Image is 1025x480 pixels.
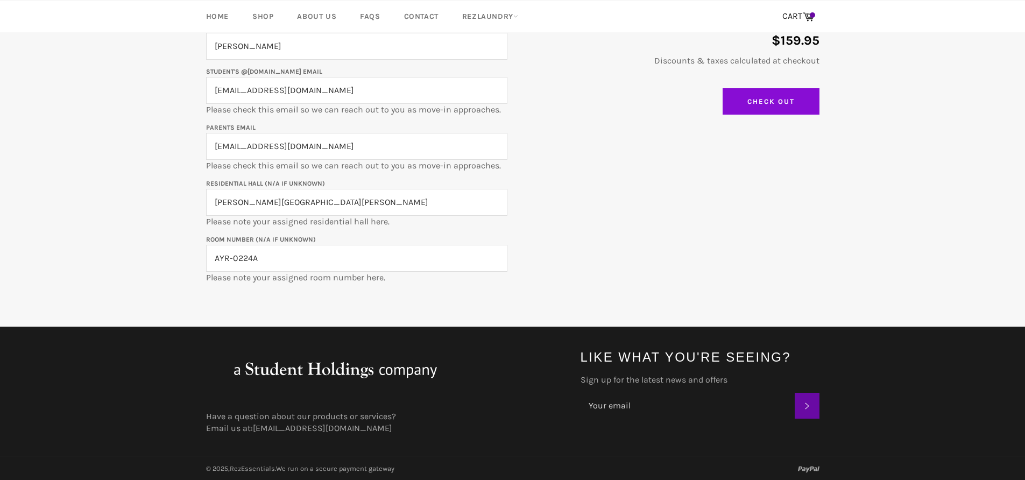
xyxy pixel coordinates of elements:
h4: Like what you're seeing? [581,348,819,366]
a: We run on a secure payment gateway [276,464,394,472]
img: aStudentHoldingsNFPcompany_large.png [206,348,464,391]
label: Room Number (N/A if unknown) [206,236,316,243]
a: Shop [242,1,284,32]
p: Please note your assigned room number here. [206,233,507,284]
label: Parents email [206,124,256,131]
div: Have a question about our products or services? Email us at: [195,411,570,434]
a: FAQs [349,1,391,32]
label: Student's @[DOMAIN_NAME] email [206,68,322,75]
label: Residential Hall (N/A if unknown) [206,180,325,187]
a: RezLaundry [451,1,529,32]
a: RezEssentials [230,464,275,472]
a: Home [195,1,239,32]
input: Check Out [723,88,819,115]
small: © 2025, . [206,464,394,472]
p: Please note your assigned residential hall here. [206,177,507,228]
input: Your email [581,393,795,419]
p: Please check this email so we can reach out to you as move-in approaches. [206,121,507,172]
a: CART [777,5,819,28]
a: [EMAIL_ADDRESS][DOMAIN_NAME] [253,423,392,433]
p: Discounts & taxes calculated at checkout [518,55,819,67]
a: About Us [286,1,347,32]
label: Sign up for the latest news and offers [581,374,819,386]
a: Contact [393,1,449,32]
p: $159.95 [518,32,819,50]
p: Please check this email so we can reach out to you as move-in approaches. [206,65,507,116]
